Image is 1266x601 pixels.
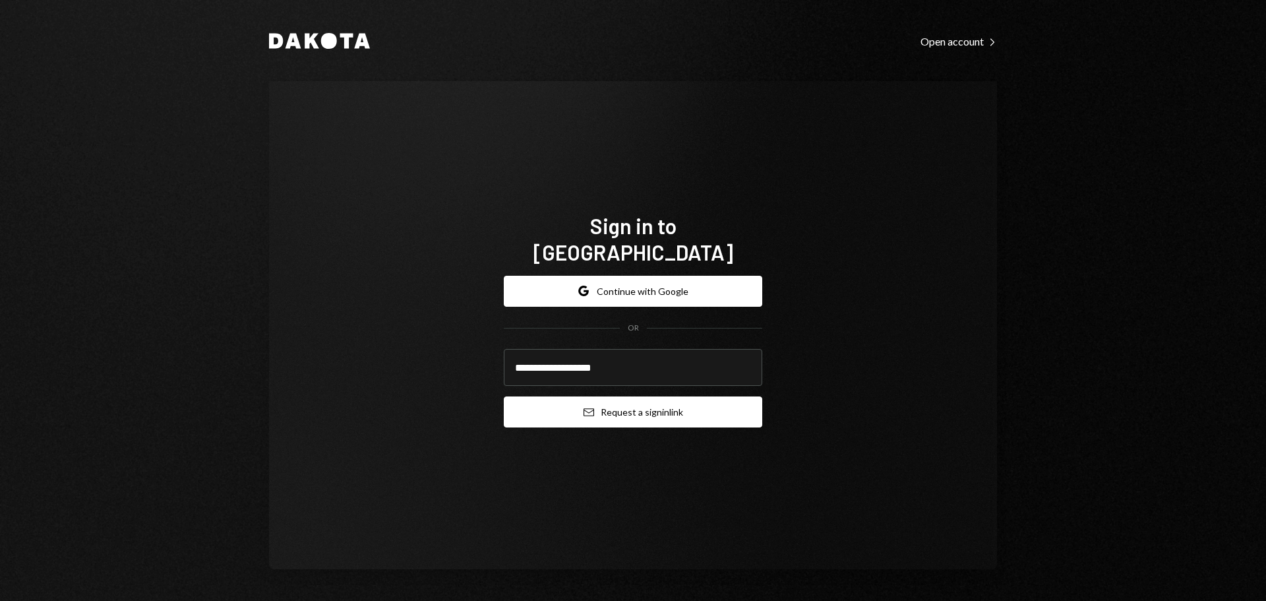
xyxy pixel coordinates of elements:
a: Open account [920,34,997,48]
div: Open account [920,35,997,48]
div: OR [628,323,639,334]
button: Request a signinlink [504,396,762,427]
button: Continue with Google [504,276,762,307]
h1: Sign in to [GEOGRAPHIC_DATA] [504,212,762,265]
